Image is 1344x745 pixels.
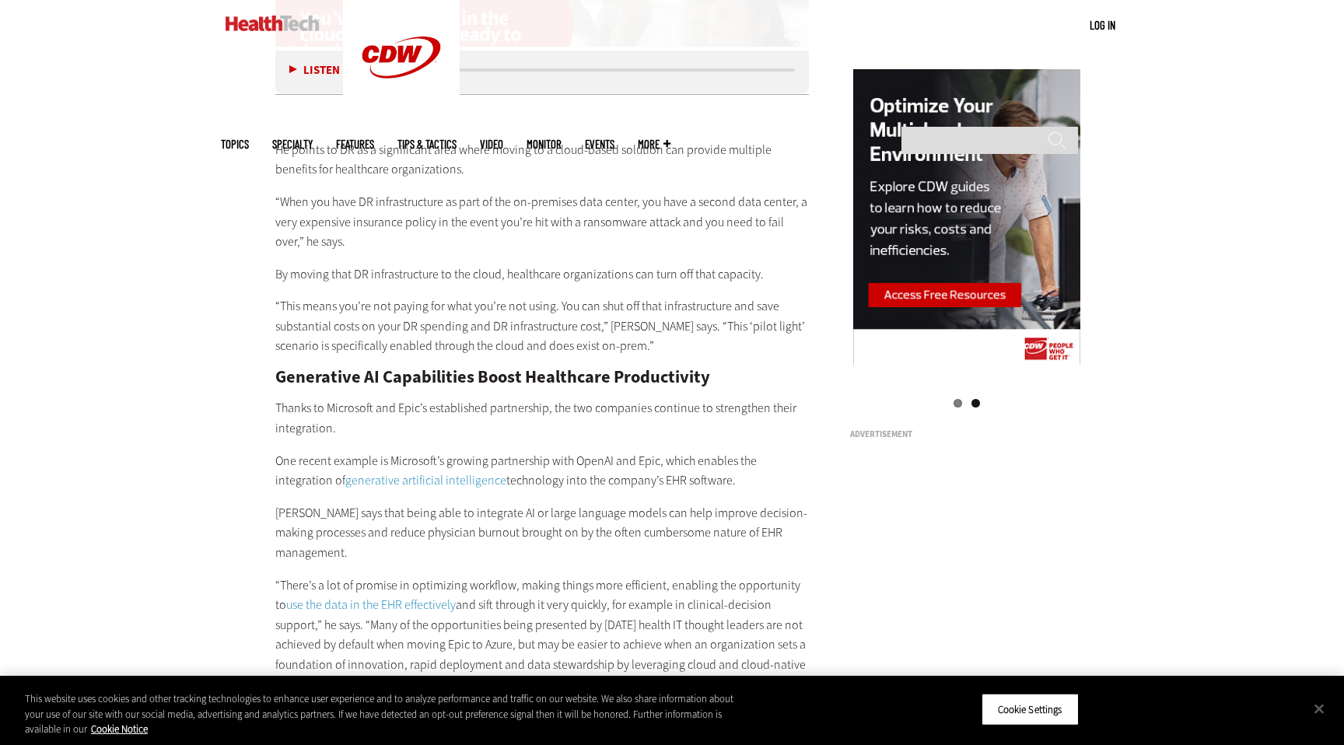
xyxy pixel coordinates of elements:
[585,138,614,150] a: Events
[286,596,456,613] a: use the data in the EHR effectively
[1090,18,1115,32] a: Log in
[226,16,320,31] img: Home
[343,103,460,119] a: CDW
[345,472,506,488] a: generative artificial intelligence
[397,138,457,150] a: Tips & Tactics
[336,138,374,150] a: Features
[850,430,1083,439] h3: Advertisement
[272,138,313,150] span: Specialty
[638,138,670,150] span: More
[275,192,809,252] p: “When you have DR infrastructure as part of the on-premises data center, you have a second data c...
[25,691,739,737] div: This website uses cookies and other tracking technologies to enhance user experience and to analy...
[1090,17,1115,33] div: User menu
[275,451,809,491] p: One recent example is Microsoft’s growing partnership with OpenAI and Epic, which enables the int...
[275,369,809,386] h2: Generative AI Capabilities Boost Healthcare Productivity
[527,138,562,150] a: MonITor
[971,399,980,407] a: 2
[275,264,809,285] p: By moving that DR infrastructure to the cloud, healthcare organizations can turn off that capacity.
[954,399,962,407] a: 1
[480,138,503,150] a: Video
[1302,691,1336,726] button: Close
[853,69,1080,367] img: multicloud management right rail
[91,722,148,736] a: More information about your privacy
[982,693,1079,726] button: Cookie Settings
[275,398,809,438] p: Thanks to Microsoft and Epic’s established partnership, the two companies continue to strengthen ...
[275,503,809,563] p: [PERSON_NAME] says that being able to integrate AI or large language models can help improve deci...
[275,296,809,356] p: “This means you’re not paying for what you’re not using. You can shut off that infrastructure and...
[850,445,1083,639] iframe: advertisement
[275,575,809,695] p: “There’s a lot of promise in optimizing workflow, making things more efficient, enabling the oppo...
[221,138,249,150] span: Topics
